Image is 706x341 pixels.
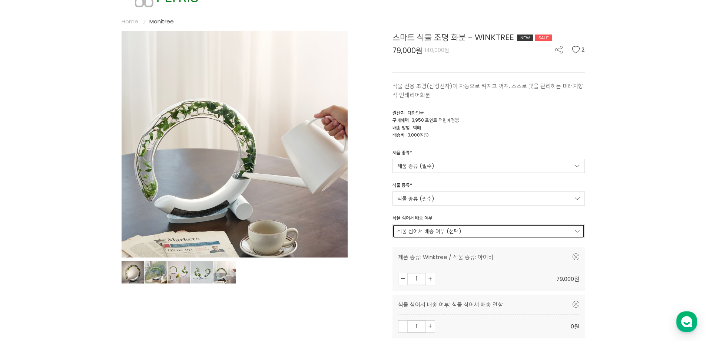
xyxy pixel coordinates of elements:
[49,235,96,254] a: 대화
[392,159,585,173] a: 제품 종류 (필수)
[572,46,585,53] button: 2
[392,149,412,159] div: 제품 종류
[535,35,552,41] div: SALE
[413,124,421,131] span: 택배
[392,224,585,238] a: 식물 심어서 배송 여부 (선택)
[392,109,405,116] span: 원산지
[392,191,585,206] a: 식물 종류 (필수)
[581,46,585,53] span: 2
[392,82,585,99] p: 식물 전용 조명(삼성전자)이 자동으로 켜지고 꺼져, 스스로 빛을 관리하는 미래지향적 인테리어화분
[392,124,410,131] span: 배송 방법
[115,246,123,252] span: 설정
[392,117,409,123] span: 구매혜택
[68,247,77,253] span: 대화
[149,17,174,25] a: Monitree
[517,35,533,41] div: NEW
[425,46,449,54] span: 140,000원
[96,235,142,254] a: 설정
[408,109,424,116] span: 대한민국
[392,182,412,191] div: 식물 종류
[571,322,579,330] span: 0원
[412,117,459,123] span: 3,950 포인트 적립예정
[398,253,493,261] span: 제품 종류: Winktree / 식물 종류: 아이비
[556,275,579,283] span: 79,000원
[122,17,138,25] a: Home
[392,214,432,224] div: 식물 심어서 배송 여부
[392,132,405,138] span: 배송비
[398,301,503,308] span: 식물 심어서 배송 여부: 식물 심어서 배송 안함
[408,132,428,138] span: 3,000원
[392,47,422,54] span: 79,000원
[23,246,28,252] span: 홈
[392,31,585,43] div: 스마트 식물 조명 화분 - WINKTREE
[2,235,49,254] a: 홈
